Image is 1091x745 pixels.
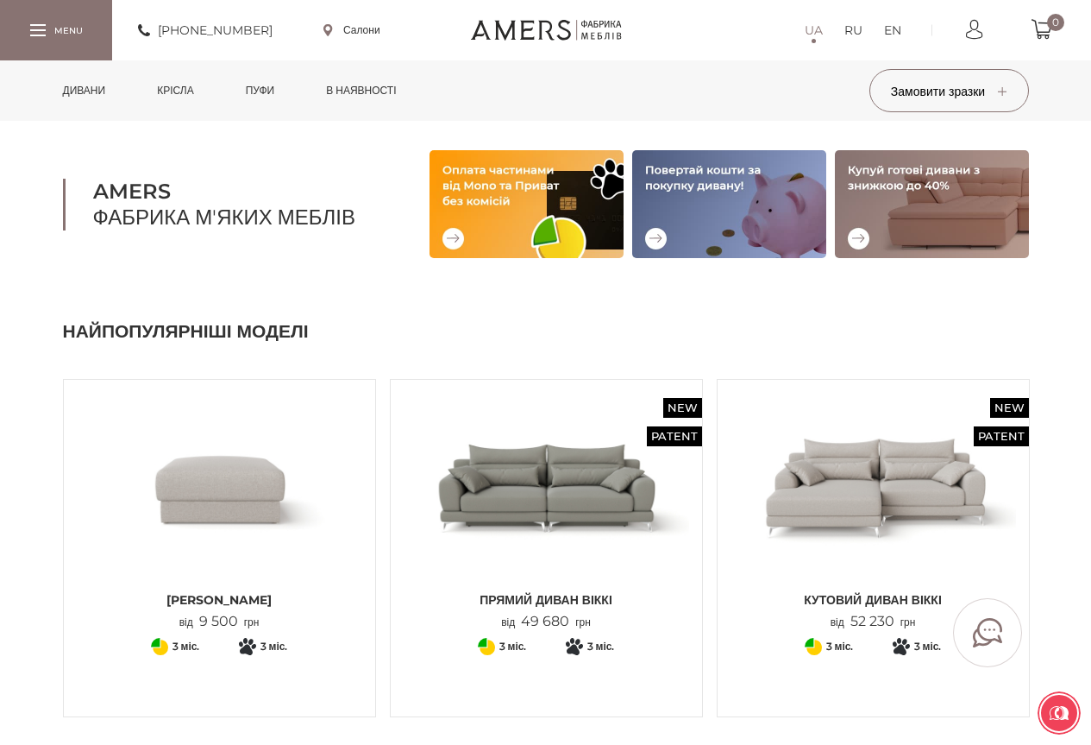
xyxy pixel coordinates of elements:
[663,398,702,418] span: New
[515,613,575,629] span: 49 680
[990,398,1029,418] span: New
[831,614,916,630] p: від грн
[179,614,260,630] p: від грн
[835,150,1029,258] img: Купуй готові дивани зі знижкою до 40%
[974,426,1029,446] span: Patent
[647,426,702,446] span: Patent
[323,22,380,38] a: Салони
[730,393,1016,630] a: New Patent Кутовий диван ВІККІ Кутовий диван ВІККІ Кутовий диван ВІККІ від52 230грн
[93,179,386,205] b: AMERS
[884,20,901,41] a: EN
[869,69,1029,112] button: Замовити зразки
[805,20,823,41] a: UA
[77,393,362,630] a: Пуф БРУНО [PERSON_NAME] від9 500грн
[63,319,1029,344] h2: Найпопулярніші моделі
[193,613,244,629] span: 9 500
[891,84,1006,99] span: Замовити зразки
[313,60,409,121] a: в наявності
[233,60,288,121] a: Пуфи
[77,393,362,583] img: Пуф БРУНО
[77,591,362,609] span: [PERSON_NAME]
[138,20,273,41] a: [PHONE_NUMBER]
[844,613,900,629] span: 52 230
[501,614,591,630] p: від грн
[730,591,1016,609] span: Кутовий диван ВІККІ
[404,591,689,609] span: Прямий диван ВІККІ
[404,393,689,630] a: New Patent Прямий диван ВІККІ Прямий диван ВІККІ Прямий диван ВІККІ від49 680грн
[430,150,624,258] img: Оплата частинами від Mono та Приват без комісій
[50,60,119,121] a: Дивани
[1047,14,1064,31] span: 0
[63,179,386,230] h1: Фабрика м'яких меблів
[632,150,826,258] img: Повертай кошти за покупку дивану
[144,60,206,121] a: Крісла
[844,20,862,41] a: RU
